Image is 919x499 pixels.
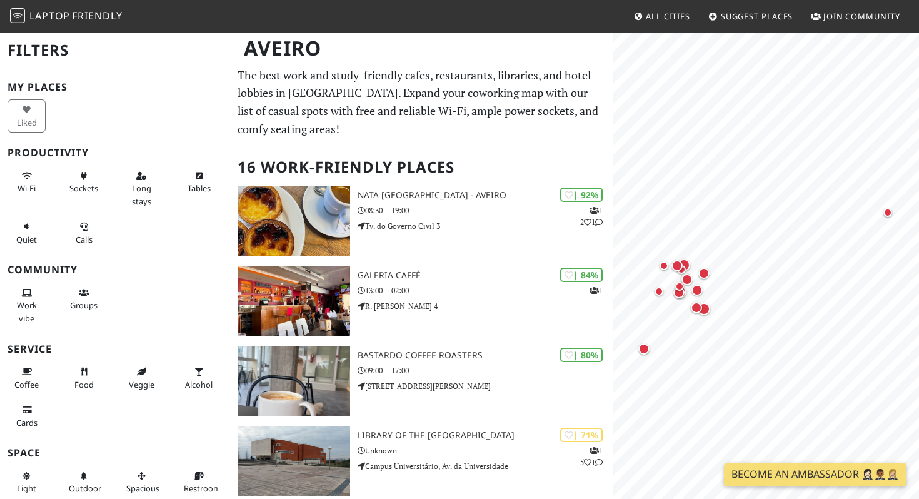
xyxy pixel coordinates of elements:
[560,268,603,282] div: | 84%
[18,183,36,194] span: Stable Wi-Fi
[358,285,613,296] p: 13:00 – 02:00
[696,265,712,281] div: Map marker
[180,466,218,499] button: Restroom
[123,466,161,499] button: Spacious
[69,483,101,494] span: Outdoor area
[65,166,103,199] button: Sockets
[29,9,70,23] span: Laptop
[721,11,793,22] span: Suggest Places
[560,428,603,442] div: | 71%
[132,183,151,206] span: Long stays
[238,346,350,416] img: Bastardo Coffee Roasters
[8,31,223,69] h2: Filters
[560,188,603,202] div: | 92%
[238,66,606,138] p: The best work and study-friendly cafes, restaurants, libraries, and hotel lobbies in [GEOGRAPHIC_...
[184,483,221,494] span: Restroom
[8,216,46,249] button: Quiet
[188,183,211,194] span: Work-friendly tables
[358,300,613,312] p: R. [PERSON_NAME] 4
[123,166,161,211] button: Long stays
[651,284,666,299] div: Map marker
[238,186,350,256] img: NATA Lisboa - Aveiro
[74,379,94,390] span: Food
[656,258,671,273] div: Map marker
[8,447,223,459] h3: Space
[72,9,122,23] span: Friendly
[17,300,37,323] span: People working
[76,234,93,245] span: Video/audio calls
[238,266,350,336] img: Galeria Caffé
[580,204,603,228] p: 1 2 1
[358,270,613,281] h3: Galeria Caffé
[8,147,223,159] h3: Productivity
[669,258,685,274] div: Map marker
[69,183,98,194] span: Power sockets
[230,346,613,416] a: Bastardo Coffee Roasters | 80% Bastardo Coffee Roasters 09:00 – 17:00 [STREET_ADDRESS][PERSON_NAME]
[880,205,895,220] div: Map marker
[590,285,603,296] p: 1
[358,204,613,216] p: 08:30 – 19:00
[180,166,218,199] button: Tables
[688,300,705,316] div: Map marker
[671,285,687,301] div: Map marker
[14,379,39,390] span: Coffee
[238,148,606,186] h2: 16 Work-Friendly Places
[16,417,38,428] span: Credit cards
[8,343,223,355] h3: Service
[180,361,218,395] button: Alcohol
[628,5,695,28] a: All Cities
[358,350,613,361] h3: Bastardo Coffee Roasters
[560,348,603,362] div: | 80%
[65,361,103,395] button: Food
[358,460,613,472] p: Campus Universitário, Av. da Universidade
[234,31,611,66] h1: Aveiro
[674,262,689,277] div: Map marker
[8,166,46,199] button: Wi-Fi
[65,216,103,249] button: Calls
[230,426,613,496] a: Library of the University of Aveiro | 71% 151 Library of the [GEOGRAPHIC_DATA] Unknown Campus Uni...
[358,220,613,232] p: Tv. do Governo Civil 3
[703,5,798,28] a: Suggest Places
[10,6,123,28] a: LaptopFriendly LaptopFriendly
[185,379,213,390] span: Alcohol
[8,466,46,499] button: Light
[671,283,689,301] div: Map marker
[16,234,37,245] span: Quiet
[238,426,350,496] img: Library of the University of Aveiro
[8,81,223,93] h3: My Places
[230,266,613,336] a: Galeria Caffé | 84% 1 Galeria Caffé 13:00 – 02:00 R. [PERSON_NAME] 4
[689,282,705,298] div: Map marker
[358,380,613,392] p: [STREET_ADDRESS][PERSON_NAME]
[8,400,46,433] button: Cards
[580,445,603,468] p: 1 5 1
[358,365,613,376] p: 09:00 – 17:00
[358,430,613,441] h3: Library of the [GEOGRAPHIC_DATA]
[17,483,36,494] span: Natural light
[823,11,900,22] span: Join Community
[126,483,159,494] span: Spacious
[646,11,690,22] span: All Cities
[65,466,103,499] button: Outdoor
[679,271,695,288] div: Map marker
[675,256,693,274] div: Map marker
[695,300,713,318] div: Map marker
[123,361,161,395] button: Veggie
[65,283,103,316] button: Groups
[8,264,223,276] h3: Community
[8,361,46,395] button: Coffee
[129,379,154,390] span: Veggie
[636,341,652,357] div: Map marker
[806,5,905,28] a: Join Community
[358,445,613,456] p: Unknown
[724,463,906,486] a: Become an Ambassador 🤵🏻‍♀️🤵🏾‍♂️🤵🏼‍♀️
[358,190,613,201] h3: NATA [GEOGRAPHIC_DATA] - Aveiro
[678,270,693,285] div: Map marker
[8,283,46,328] button: Work vibe
[230,186,613,256] a: NATA Lisboa - Aveiro | 92% 121 NATA [GEOGRAPHIC_DATA] - Aveiro 08:30 – 19:00 Tv. do Governo Civil 3
[672,279,687,294] div: Map marker
[10,8,25,23] img: LaptopFriendly
[70,300,98,311] span: Group tables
